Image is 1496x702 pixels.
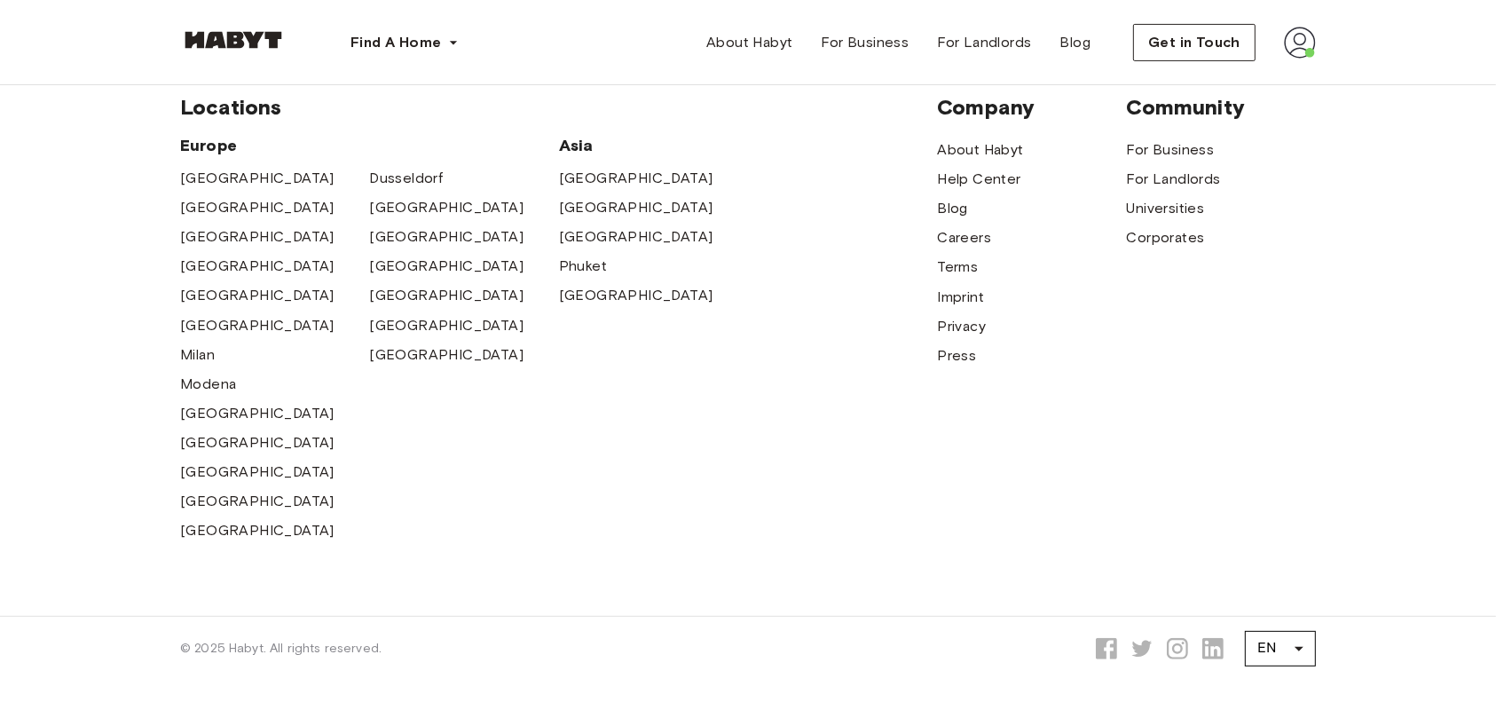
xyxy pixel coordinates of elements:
[937,256,978,278] a: Terms
[937,139,1023,161] a: About Habyt
[937,32,1031,53] span: For Landlords
[1284,27,1316,59] img: avatar
[1127,94,1316,121] span: Community
[822,32,909,53] span: For Business
[369,344,524,366] a: [GEOGRAPHIC_DATA]
[369,197,524,218] a: [GEOGRAPHIC_DATA]
[180,461,335,483] a: [GEOGRAPHIC_DATA]
[180,285,335,306] a: [GEOGRAPHIC_DATA]
[559,285,713,306] a: [GEOGRAPHIC_DATA]
[559,256,607,277] a: Phuket
[1127,139,1215,161] a: For Business
[180,640,382,658] span: © 2025 Habyt. All rights reserved.
[937,169,1020,190] a: Help Center
[369,168,443,189] a: Dusseldorf
[559,226,713,248] a: [GEOGRAPHIC_DATA]
[180,403,335,424] a: [GEOGRAPHIC_DATA]
[937,316,986,337] a: Privacy
[937,287,984,308] a: Imprint
[180,226,335,248] a: [GEOGRAPHIC_DATA]
[1127,198,1205,219] a: Universities
[369,256,524,277] a: [GEOGRAPHIC_DATA]
[1046,25,1106,60] a: Blog
[180,168,335,189] a: [GEOGRAPHIC_DATA]
[692,25,807,60] a: About Habyt
[937,345,976,367] a: Press
[180,432,335,454] a: [GEOGRAPHIC_DATA]
[937,94,1126,121] span: Company
[1127,227,1205,248] a: Corporates
[807,25,924,60] a: For Business
[180,31,287,49] img: Habyt
[180,315,335,336] a: [GEOGRAPHIC_DATA]
[369,285,524,306] a: [GEOGRAPHIC_DATA]
[1127,169,1221,190] a: For Landlords
[1060,32,1091,53] span: Blog
[180,256,335,277] a: [GEOGRAPHIC_DATA]
[350,32,441,53] span: Find A Home
[180,491,335,512] a: [GEOGRAPHIC_DATA]
[180,197,335,218] a: [GEOGRAPHIC_DATA]
[1148,32,1240,53] span: Get in Touch
[1245,624,1316,674] div: EN
[336,25,473,60] button: Find A Home
[1133,24,1256,61] button: Get in Touch
[559,135,748,156] span: Asia
[180,374,236,395] a: Modena
[180,344,215,366] a: Milan
[180,135,559,156] span: Europe
[180,94,937,121] span: Locations
[937,227,991,248] a: Careers
[559,168,713,189] a: [GEOGRAPHIC_DATA]
[180,520,335,541] a: [GEOGRAPHIC_DATA]
[369,315,524,336] a: [GEOGRAPHIC_DATA]
[937,198,968,219] a: Blog
[923,25,1045,60] a: For Landlords
[706,32,792,53] span: About Habyt
[559,197,713,218] a: [GEOGRAPHIC_DATA]
[369,226,524,248] a: [GEOGRAPHIC_DATA]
